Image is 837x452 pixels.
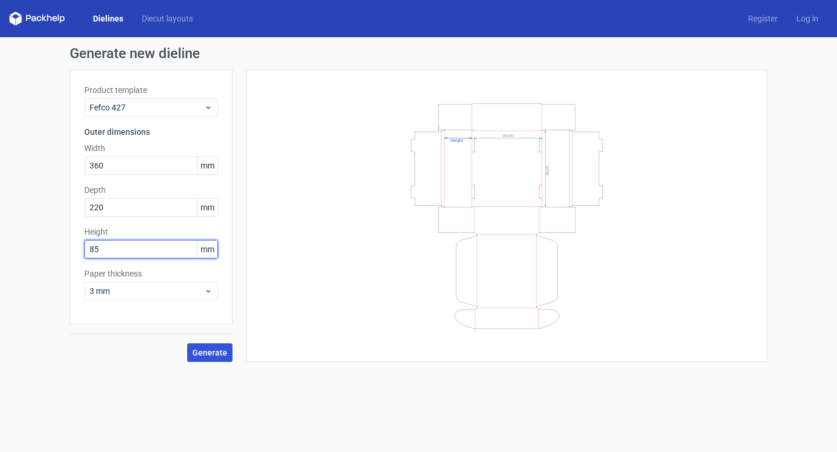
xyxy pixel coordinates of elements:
text: Depth [545,164,550,175]
button: Generate [187,343,233,362]
h3: Outer dimensions [84,126,218,138]
a: Diecut layouts [133,13,202,24]
text: Width [503,132,514,138]
label: Paper thickness [84,268,218,279]
span: mm [197,157,217,174]
span: Generate [192,349,227,357]
span: mm [197,199,217,216]
span: mm [197,241,217,258]
span: 3 mm [90,285,204,297]
h1: Generate new dieline [70,46,767,60]
label: Product template [84,84,218,96]
label: Width [84,142,218,154]
a: Log in [787,13,828,24]
a: Dielines [84,13,133,24]
label: Height [84,226,218,238]
span: Fefco 427 [90,102,204,113]
text: Height [450,138,463,142]
a: Register [739,13,787,24]
label: Depth [84,184,218,196]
